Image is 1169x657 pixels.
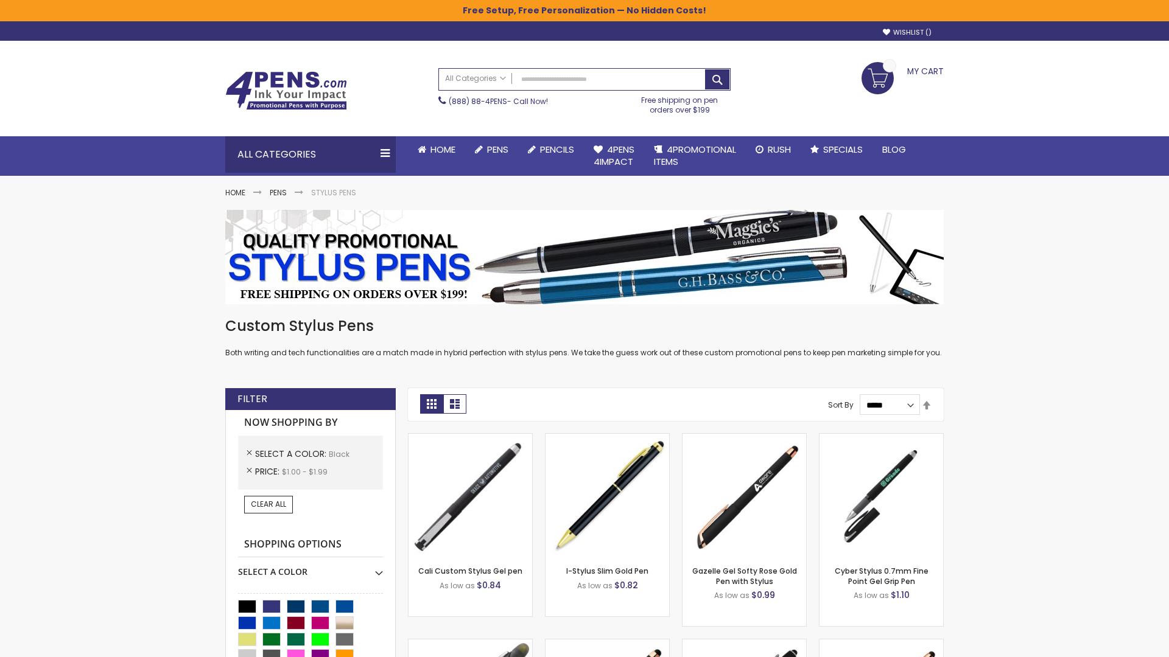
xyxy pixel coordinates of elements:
[577,580,613,591] span: As low as
[746,136,801,163] a: Rush
[801,136,872,163] a: Specials
[238,532,383,558] strong: Shopping Options
[225,316,944,336] h1: Custom Stylus Pens
[487,143,508,156] span: Pens
[835,566,929,586] a: Cyber Stylus 0.7mm Fine Point Gel Grip Pen
[891,589,910,601] span: $1.10
[440,580,475,591] span: As low as
[449,96,507,106] a: (888) 88-4PENS
[237,392,267,406] strong: Filter
[546,433,669,443] a: I-Stylus Slim Gold-Black
[584,136,644,176] a: 4Pens4impact
[546,434,669,557] img: I-Stylus Slim Gold-Black
[244,496,293,513] a: Clear All
[270,187,287,198] a: Pens
[644,136,746,176] a: 4PROMOTIONALITEMS
[409,639,532,649] a: Souvenir® Jalan Highlighter Stylus Pen Combo-Black
[418,566,522,576] a: Cali Custom Stylus Gel pen
[692,566,797,586] a: Gazelle Gel Softy Rose Gold Pen with Stylus
[882,143,906,156] span: Blog
[225,71,347,110] img: 4Pens Custom Pens and Promotional Products
[683,639,806,649] a: Custom Soft Touch® Metal Pens with Stylus-Black
[225,187,245,198] a: Home
[883,28,932,37] a: Wishlist
[820,639,943,649] a: Gazelle Gel Softy Rose Gold Pen with Stylus - ColorJet-Black
[255,448,329,460] span: Select A Color
[629,91,731,115] div: Free shipping on pen orders over $199
[828,400,854,410] label: Sort By
[408,136,465,163] a: Home
[251,499,286,509] span: Clear All
[854,590,889,600] span: As low as
[465,136,518,163] a: Pens
[823,143,863,156] span: Specials
[311,187,356,198] strong: Stylus Pens
[282,467,328,477] span: $1.00 - $1.99
[225,136,396,173] div: All Categories
[820,434,943,557] img: Cyber Stylus 0.7mm Fine Point Gel Grip Pen-Black
[225,316,944,358] div: Both writing and tech functionalities are a match made in hybrid perfection with stylus pens. We ...
[449,96,548,106] span: - Call Now!
[445,74,506,83] span: All Categories
[540,143,574,156] span: Pencils
[768,143,791,156] span: Rush
[238,410,383,436] strong: Now Shopping by
[430,143,455,156] span: Home
[546,639,669,649] a: Islander Softy Rose Gold Gel Pen with Stylus-Black
[820,433,943,443] a: Cyber Stylus 0.7mm Fine Point Gel Grip Pen-Black
[255,465,282,478] span: Price
[614,579,638,591] span: $0.82
[683,433,806,443] a: Gazelle Gel Softy Rose Gold Pen with Stylus-Black
[872,136,916,163] a: Blog
[714,590,749,600] span: As low as
[329,449,349,459] span: Black
[225,210,944,304] img: Stylus Pens
[409,434,532,557] img: Cali Custom Stylus Gel pen-Black
[420,394,443,414] strong: Grid
[518,136,584,163] a: Pencils
[477,579,501,591] span: $0.84
[566,566,648,576] a: I-Stylus Slim Gold Pen
[594,143,634,168] span: 4Pens 4impact
[751,589,775,601] span: $0.99
[409,433,532,443] a: Cali Custom Stylus Gel pen-Black
[654,143,736,168] span: 4PROMOTIONAL ITEMS
[238,557,383,578] div: Select A Color
[439,69,512,89] a: All Categories
[683,434,806,557] img: Gazelle Gel Softy Rose Gold Pen with Stylus-Black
